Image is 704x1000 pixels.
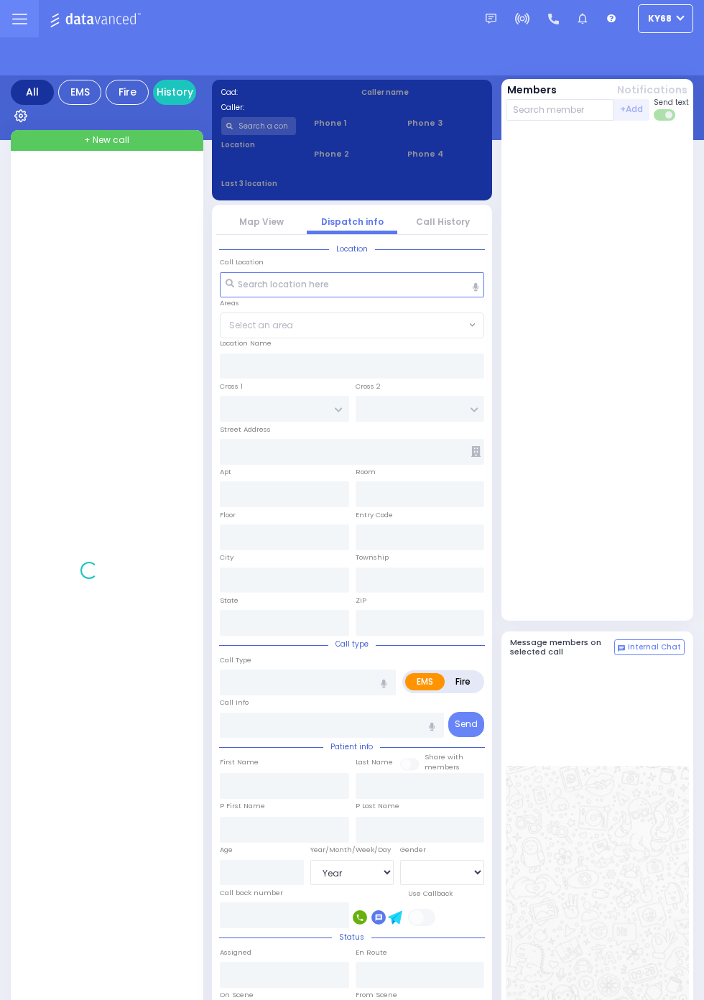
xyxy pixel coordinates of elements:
[323,741,380,752] span: Patient info
[221,117,297,135] input: Search a contact
[654,108,677,122] label: Turn off text
[416,216,470,228] a: Call History
[106,80,149,105] div: Fire
[84,134,129,147] span: + New call
[356,552,389,562] label: Township
[405,673,445,690] label: EMS
[221,178,353,189] label: Last 3 location
[617,83,687,98] button: Notifications
[220,425,271,435] label: Street Address
[407,117,483,129] span: Phone 3
[50,10,145,28] img: Logo
[220,596,238,606] label: State
[220,510,236,520] label: Floor
[638,4,693,33] button: ky68
[448,712,484,737] button: Send
[425,752,463,761] small: Share with
[407,148,483,160] span: Phone 4
[400,845,426,855] label: Gender
[507,83,557,98] button: Members
[221,87,343,98] label: Cad:
[314,117,389,129] span: Phone 1
[425,762,460,772] span: members
[654,97,689,108] span: Send text
[328,639,376,649] span: Call type
[220,467,231,477] label: Apt
[321,216,384,228] a: Dispatch info
[356,757,393,767] label: Last Name
[221,102,343,113] label: Caller:
[220,757,259,767] label: First Name
[356,801,399,811] label: P Last Name
[229,319,293,332] span: Select an area
[628,642,681,652] span: Internal Chat
[220,257,264,267] label: Call Location
[486,14,496,24] img: message.svg
[220,888,283,898] label: Call back number
[314,148,389,160] span: Phone 2
[648,12,672,25] span: ky68
[153,80,196,105] a: History
[356,948,387,958] label: En Route
[329,244,375,254] span: Location
[356,596,366,606] label: ZIP
[220,552,233,562] label: City
[58,80,101,105] div: EMS
[356,381,381,392] label: Cross 2
[220,655,251,665] label: Call Type
[220,381,243,392] label: Cross 1
[444,673,482,690] label: Fire
[220,990,254,1000] label: On Scene
[220,298,239,308] label: Areas
[220,272,484,298] input: Search location here
[510,638,615,657] h5: Message members on selected call
[614,639,685,655] button: Internal Chat
[471,446,481,457] span: Other building occupants
[239,216,284,228] a: Map View
[220,801,265,811] label: P First Name
[220,845,233,855] label: Age
[220,948,251,958] label: Assigned
[220,338,272,348] label: Location Name
[356,990,397,1000] label: From Scene
[332,932,371,943] span: Status
[618,645,625,652] img: comment-alt.png
[11,80,54,105] div: All
[506,99,614,121] input: Search member
[361,87,483,98] label: Caller name
[356,510,393,520] label: Entry Code
[221,139,297,150] label: Location
[310,845,394,855] div: Year/Month/Week/Day
[220,698,249,708] label: Call Info
[356,467,376,477] label: Room
[408,889,453,899] label: Use Callback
